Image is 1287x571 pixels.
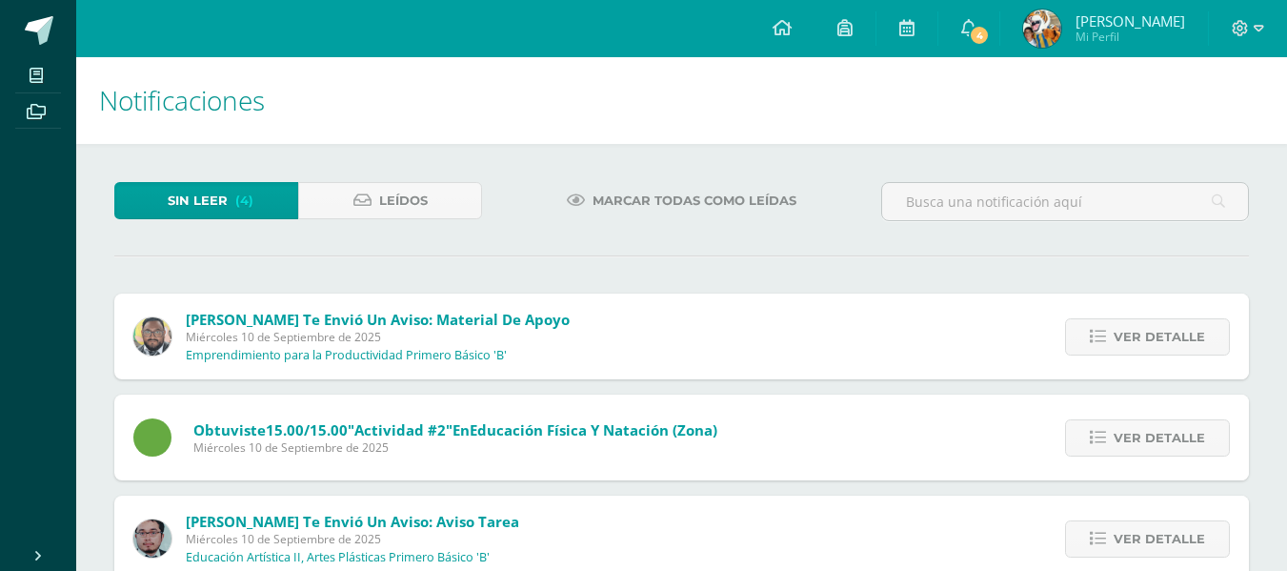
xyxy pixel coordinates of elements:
[882,183,1248,220] input: Busca una notificación aquí
[186,348,507,363] p: Emprendimiento para la Productividad Primero Básico 'B'
[1114,521,1205,557] span: Ver detalle
[133,520,171,558] img: 5fac68162d5e1b6fbd390a6ac50e103d.png
[186,512,519,531] span: [PERSON_NAME] te envió un aviso: Aviso tarea
[298,182,482,219] a: Leídos
[193,439,717,456] span: Miércoles 10 de Septiembre de 2025
[266,420,348,439] span: 15.00/15.00
[168,183,228,218] span: Sin leer
[543,182,820,219] a: Marcar todas como leídas
[114,182,298,219] a: Sin leer(4)
[1076,29,1185,45] span: Mi Perfil
[470,420,717,439] span: Educación Física y Natación (Zona)
[186,531,519,547] span: Miércoles 10 de Septiembre de 2025
[193,420,717,439] span: Obtuviste en
[1114,319,1205,355] span: Ver detalle
[99,82,265,118] span: Notificaciones
[379,183,428,218] span: Leídos
[348,420,452,439] span: "Actividad #2"
[1114,420,1205,456] span: Ver detalle
[235,183,253,218] span: (4)
[186,550,490,565] p: Educación Artística II, Artes Plásticas Primero Básico 'B'
[133,317,171,356] img: 712781701cd376c1a616437b5c60ae46.png
[186,329,570,345] span: Miércoles 10 de Septiembre de 2025
[1023,10,1061,48] img: 7c5b032b0f64cae356ce47239343f57d.png
[186,310,570,329] span: [PERSON_NAME] te envió un aviso: Material de apoyo
[593,183,796,218] span: Marcar todas como leídas
[1076,11,1185,31] span: [PERSON_NAME]
[969,25,990,46] span: 4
